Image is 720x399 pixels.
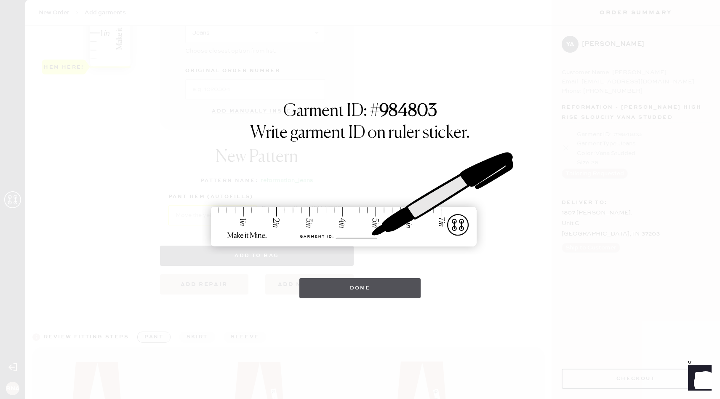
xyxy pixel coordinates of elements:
[202,131,518,270] img: ruler-sticker-sharpie.svg
[283,101,437,123] h1: Garment ID: #
[250,123,470,143] h1: Write garment ID on ruler sticker.
[379,103,437,120] strong: 984803
[680,361,716,397] iframe: Front Chat
[299,278,421,298] button: Done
